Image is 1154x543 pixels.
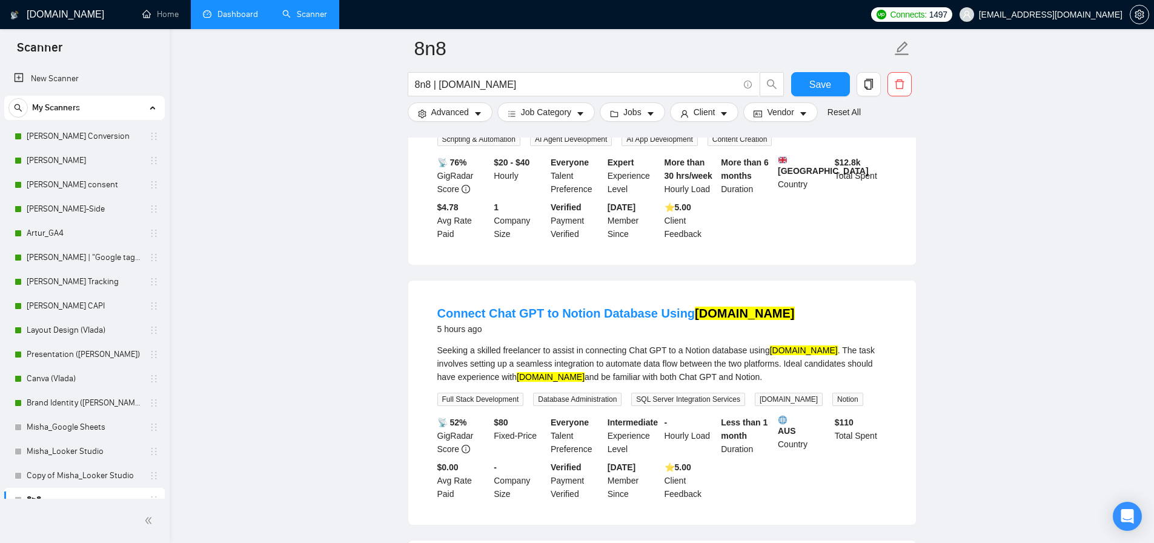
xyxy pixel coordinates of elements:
[775,156,832,196] div: Country
[27,488,142,512] a: 8n8
[149,325,159,335] span: holder
[437,322,795,336] div: 5 hours ago
[662,201,719,241] div: Client Feedback
[8,98,28,118] button: search
[608,462,635,472] b: [DATE]
[551,202,582,212] b: Verified
[27,270,142,294] a: [PERSON_NAME] Tracking
[778,156,787,164] img: 🇬🇧
[832,393,863,406] span: Notion
[832,156,889,196] div: Total Spent
[437,307,795,320] a: Connect Chat GPT to Notion Database Using[DOMAIN_NAME]
[27,245,142,270] a: [PERSON_NAME] | "Google tag manager
[694,105,715,119] span: Client
[827,105,861,119] a: Reset All
[494,202,499,212] b: 1
[474,109,482,118] span: caret-down
[149,495,159,505] span: holder
[491,201,548,241] div: Company Size
[610,109,618,118] span: folder
[754,109,762,118] span: idcard
[929,8,947,21] span: 1497
[767,105,794,119] span: Vendor
[665,158,712,181] b: More than 30 hrs/week
[721,158,769,181] b: More than 6 months
[431,105,469,119] span: Advanced
[1113,502,1142,531] div: Open Intercom Messenger
[622,133,697,146] span: AI App Development
[203,9,258,19] a: dashboardDashboard
[27,415,142,439] a: Misha_Google Sheets
[27,342,142,367] a: Presentation ([PERSON_NAME])
[665,462,691,472] b: ⭐️ 5.00
[835,158,861,167] b: $ 12.8k
[809,77,831,92] span: Save
[718,156,775,196] div: Duration
[778,156,869,176] b: [GEOGRAPHIC_DATA]
[857,79,880,90] span: copy
[149,156,159,165] span: holder
[608,418,658,427] b: Intermediate
[142,9,179,19] a: homeHome
[437,133,520,146] span: Scripting & Automation
[149,277,159,287] span: holder
[149,301,159,311] span: holder
[494,462,497,472] b: -
[576,109,585,118] span: caret-down
[1130,10,1149,19] span: setting
[437,393,524,406] span: Full Stack Development
[27,197,142,221] a: [PERSON_NAME]-Side
[497,102,595,122] button: barsJob Categorycaret-down
[760,79,783,90] span: search
[548,461,605,501] div: Payment Verified
[605,416,662,456] div: Experience Level
[27,391,142,415] a: Brand Identity ([PERSON_NAME])
[551,158,589,167] b: Everyone
[894,41,910,56] span: edit
[149,204,159,214] span: holder
[778,416,787,424] img: 🌐
[548,156,605,196] div: Talent Preference
[720,109,728,118] span: caret-down
[27,464,142,488] a: Copy of Misha_Looker Studio
[27,318,142,342] a: Layout Design (Vlada)
[435,201,492,241] div: Avg Rate Paid
[605,156,662,196] div: Experience Level
[778,416,830,436] b: AUS
[27,173,142,197] a: [PERSON_NAME] consent
[437,344,887,384] div: Seeking a skilled freelancer to assist in connecting Chat GPT to a Notion database using . The ta...
[775,416,832,456] div: Country
[508,109,516,118] span: bars
[491,156,548,196] div: Hourly
[491,416,548,456] div: Fixed-Price
[605,201,662,241] div: Member Since
[27,294,142,318] a: [PERSON_NAME] CAPI
[708,133,772,146] span: Content Creation
[623,105,642,119] span: Jobs
[791,72,850,96] button: Save
[149,447,159,456] span: holder
[32,96,80,120] span: My Scanners
[718,416,775,456] div: Duration
[149,132,159,141] span: holder
[494,418,508,427] b: $ 80
[494,158,529,167] b: $20 - $40
[4,96,165,512] li: My Scanners
[695,307,794,320] mark: [DOMAIN_NAME]
[551,418,589,427] b: Everyone
[27,148,142,173] a: [PERSON_NAME]
[149,398,159,408] span: holder
[662,156,719,196] div: Hourly Load
[27,439,142,464] a: Misha_Looker Studio
[608,158,634,167] b: Expert
[548,201,605,241] div: Payment Verified
[835,418,854,427] b: $ 110
[418,109,426,118] span: setting
[551,462,582,472] b: Verified
[646,109,655,118] span: caret-down
[27,367,142,391] a: Canva (Vlada)
[282,9,327,19] a: searchScanner
[408,102,492,122] button: settingAdvancedcaret-down
[680,109,689,118] span: user
[755,393,823,406] span: [DOMAIN_NAME]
